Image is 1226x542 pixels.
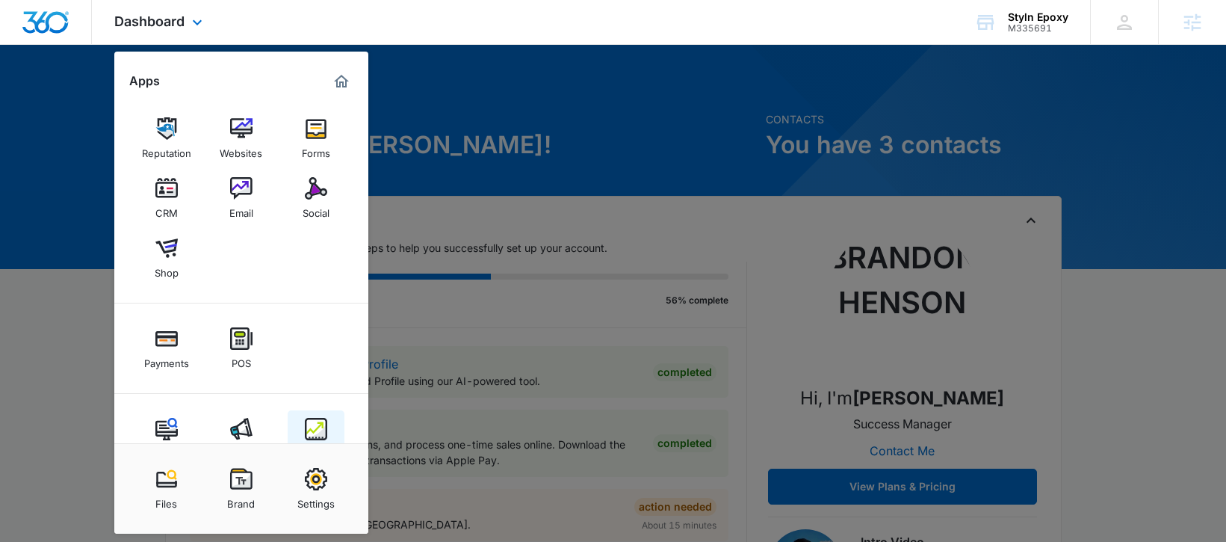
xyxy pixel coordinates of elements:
div: Brand [227,490,255,510]
h2: Apps [129,74,160,88]
a: Forms [288,110,344,167]
a: Websites [213,110,270,167]
div: Content [148,440,185,460]
a: Shop [138,230,195,286]
a: Marketing 360® Dashboard [329,70,353,93]
span: Dashboard [114,13,185,29]
div: Domain Overview [57,88,134,98]
div: Files [155,490,177,510]
a: Payments [138,320,195,377]
div: account name [1008,11,1068,23]
div: Keywords by Traffic [165,88,252,98]
a: Files [138,461,195,517]
a: Reputation [138,110,195,167]
div: Reputation [142,140,191,159]
div: POS [232,350,251,369]
div: Websites [220,140,262,159]
img: website_grey.svg [24,39,36,51]
div: v 4.0.25 [42,24,73,36]
div: Domain: [DOMAIN_NAME] [39,39,164,51]
div: Email [229,200,253,219]
div: CRM [155,200,178,219]
div: Settings [297,490,335,510]
div: Forms [302,140,330,159]
a: Ads [213,410,270,467]
a: Brand [213,461,270,517]
a: Settings [288,461,344,517]
a: POS [213,320,270,377]
div: Intelligence [289,440,342,460]
a: Content [138,410,195,467]
div: Shop [155,259,179,279]
a: Social [288,170,344,227]
a: CRM [138,170,195,227]
div: account id [1008,23,1068,34]
img: logo_orange.svg [24,24,36,36]
div: Social [303,200,329,219]
div: Payments [144,350,189,369]
img: tab_keywords_by_traffic_grey.svg [149,87,161,99]
div: Ads [232,440,250,460]
img: tab_domain_overview_orange.svg [40,87,52,99]
a: Intelligence [288,410,344,467]
a: Email [213,170,270,227]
